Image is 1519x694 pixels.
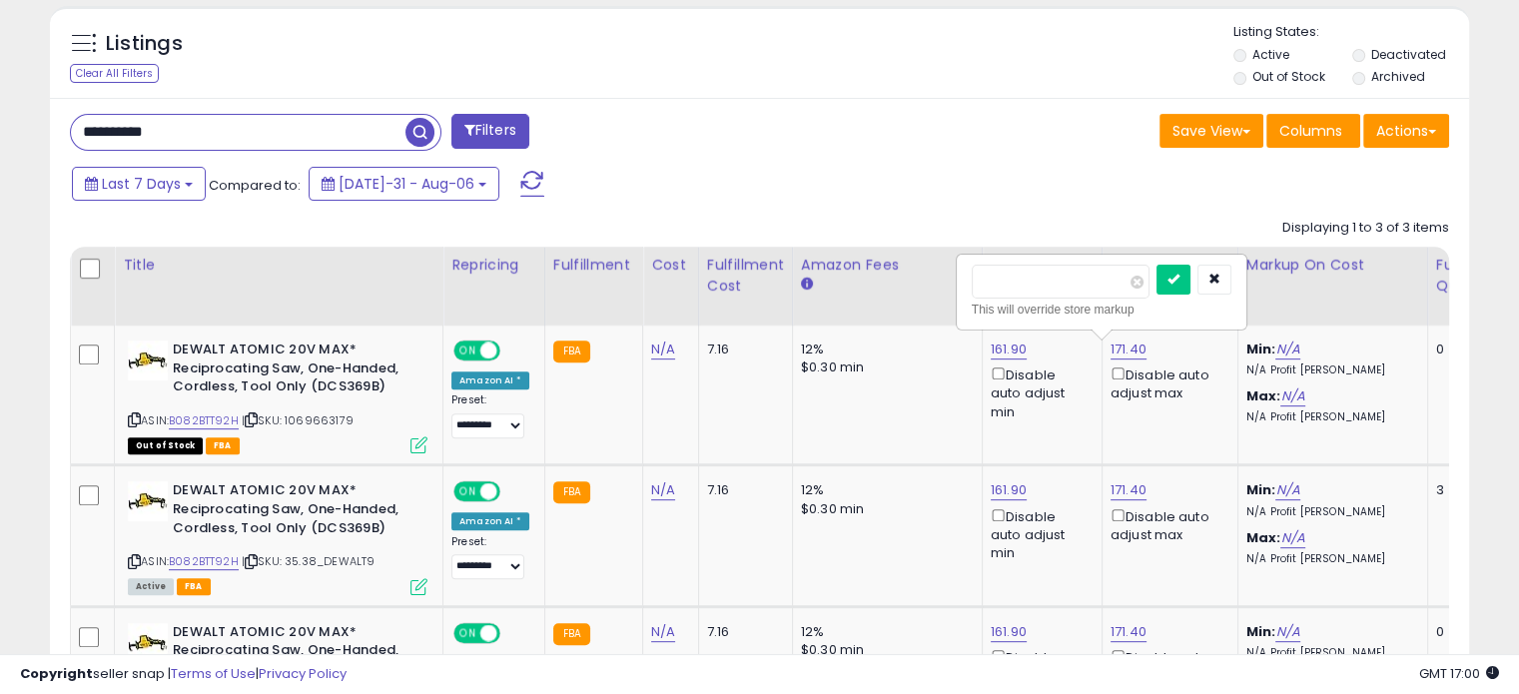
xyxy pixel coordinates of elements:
[1275,622,1299,642] a: N/A
[707,481,777,499] div: 7.16
[553,481,590,503] small: FBA
[128,481,427,592] div: ASIN:
[1280,386,1304,406] a: N/A
[1252,68,1325,85] label: Out of Stock
[451,371,529,389] div: Amazon AI *
[497,483,529,500] span: OFF
[651,255,690,276] div: Cost
[801,276,813,294] small: Amazon Fees.
[1275,340,1299,359] a: N/A
[339,174,474,194] span: [DATE]-31 - Aug-06
[259,664,347,683] a: Privacy Policy
[128,578,174,595] span: All listings currently available for purchase on Amazon
[991,622,1027,642] a: 161.90
[1279,121,1342,141] span: Columns
[102,174,181,194] span: Last 7 Days
[497,343,529,359] span: OFF
[309,167,499,201] button: [DATE]-31 - Aug-06
[455,624,480,641] span: ON
[1419,664,1499,683] span: 2025-08-14 17:00 GMT
[451,255,536,276] div: Repricing
[106,30,183,58] h5: Listings
[1111,505,1222,544] div: Disable auto adjust max
[1233,23,1469,42] p: Listing States:
[1275,480,1299,500] a: N/A
[455,343,480,359] span: ON
[1246,622,1276,641] b: Min:
[1246,340,1276,358] b: Min:
[1246,410,1412,424] p: N/A Profit [PERSON_NAME]
[707,623,777,641] div: 7.16
[991,505,1087,563] div: Disable auto adjust min
[209,176,301,195] span: Compared to:
[801,481,967,499] div: 12%
[1246,552,1412,566] p: N/A Profit [PERSON_NAME]
[1246,363,1412,377] p: N/A Profit [PERSON_NAME]
[70,64,159,83] div: Clear All Filters
[553,255,634,276] div: Fulfillment
[1246,480,1276,499] b: Min:
[123,255,434,276] div: Title
[651,340,675,359] a: N/A
[72,167,206,201] button: Last 7 Days
[707,255,784,297] div: Fulfillment Cost
[1237,247,1427,326] th: The percentage added to the cost of goods (COGS) that forms the calculator for Min & Max prices.
[1111,480,1146,500] a: 171.40
[173,341,415,401] b: DEWALT ATOMIC 20V MAX* Reciprocating Saw, One-Handed, Cordless, Tool Only (DCS369B)
[451,512,529,530] div: Amazon AI *
[1436,341,1498,358] div: 0
[242,412,354,428] span: | SKU: 1069663179
[171,664,256,683] a: Terms of Use
[451,393,529,438] div: Preset:
[1252,46,1289,63] label: Active
[991,363,1087,421] div: Disable auto adjust min
[801,500,967,518] div: $0.30 min
[1159,114,1263,148] button: Save View
[128,437,203,454] span: All listings that are currently out of stock and unavailable for purchase on Amazon
[1111,340,1146,359] a: 171.40
[242,553,375,569] span: | SKU: 35.38_DEWALT9
[451,535,529,580] div: Preset:
[177,578,211,595] span: FBA
[1282,219,1449,238] div: Displaying 1 to 3 of 3 items
[455,483,480,500] span: ON
[1370,46,1445,63] label: Deactivated
[173,481,415,542] b: DEWALT ATOMIC 20V MAX* Reciprocating Saw, One-Handed, Cordless, Tool Only (DCS369B)
[169,412,239,429] a: B082BTT92H
[451,114,529,149] button: Filters
[169,553,239,570] a: B082BTT92H
[801,623,967,641] div: 12%
[553,623,590,645] small: FBA
[1111,622,1146,642] a: 171.40
[1436,623,1498,641] div: 0
[991,340,1027,359] a: 161.90
[497,624,529,641] span: OFF
[1246,528,1281,547] b: Max:
[801,341,967,358] div: 12%
[1246,505,1412,519] p: N/A Profit [PERSON_NAME]
[801,358,967,376] div: $0.30 min
[20,665,347,684] div: seller snap | |
[1246,255,1419,276] div: Markup on Cost
[707,341,777,358] div: 7.16
[128,341,168,380] img: 41yb+LVRQNL._SL40_.jpg
[128,341,427,451] div: ASIN:
[1266,114,1360,148] button: Columns
[20,664,93,683] strong: Copyright
[1370,68,1424,85] label: Archived
[128,623,168,663] img: 41yb+LVRQNL._SL40_.jpg
[801,255,974,276] div: Amazon Fees
[128,481,168,521] img: 41yb+LVRQNL._SL40_.jpg
[991,480,1027,500] a: 161.90
[1280,528,1304,548] a: N/A
[206,437,240,454] span: FBA
[1436,481,1498,499] div: 3
[1363,114,1449,148] button: Actions
[1111,363,1222,402] div: Disable auto adjust max
[972,300,1231,320] div: This will override store markup
[1436,255,1505,297] div: Fulfillable Quantity
[1246,386,1281,405] b: Max:
[651,622,675,642] a: N/A
[173,623,415,684] b: DEWALT ATOMIC 20V MAX* Reciprocating Saw, One-Handed, Cordless, Tool Only (DCS369B)
[651,480,675,500] a: N/A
